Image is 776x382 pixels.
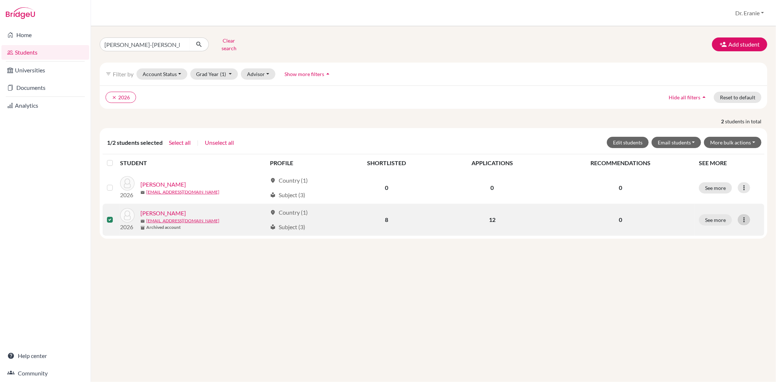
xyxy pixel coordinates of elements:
[140,180,186,189] a: [PERSON_NAME]
[106,92,136,103] button: clear2026
[662,92,714,103] button: Hide all filtersarrow_drop_up
[270,223,305,231] div: Subject (3)
[335,172,438,204] td: 0
[335,204,438,236] td: 8
[270,210,276,215] span: location_on
[551,215,690,224] p: 0
[270,176,308,185] div: Country (1)
[140,209,186,218] a: [PERSON_NAME]
[712,37,767,51] button: Add student
[100,37,190,51] input: Find student by name...
[652,137,701,148] button: Email students
[146,189,219,195] a: [EMAIL_ADDRESS][DOMAIN_NAME]
[136,68,187,80] button: Account Status
[270,192,276,198] span: local_library
[120,223,135,231] p: 2026
[270,191,305,199] div: Subject (3)
[714,92,761,103] button: Reset to default
[669,94,700,100] span: Hide all filters
[220,71,226,77] span: (1)
[146,218,219,224] a: [EMAIL_ADDRESS][DOMAIN_NAME]
[120,191,135,199] p: 2026
[278,68,338,80] button: Show more filtersarrow_drop_up
[270,224,276,230] span: local_library
[120,154,266,172] th: STUDENT
[168,138,191,147] button: Select all
[704,137,761,148] button: More bulk actions
[270,178,276,183] span: location_on
[438,204,546,236] td: 12
[699,214,732,226] button: See more
[120,176,135,191] img: Chen, Adrienne Wen-An
[140,219,145,223] span: mail
[438,154,546,172] th: APPLICATIONS
[438,172,546,204] td: 0
[700,93,708,101] i: arrow_drop_up
[1,349,89,363] a: Help center
[335,154,438,172] th: SHORTLISTED
[6,7,35,19] img: Bridge-U
[197,138,199,147] span: |
[146,224,181,231] b: Archived account
[284,71,324,77] span: Show more filters
[204,138,234,147] button: Unselect all
[551,183,690,192] p: 0
[324,70,331,77] i: arrow_drop_up
[140,226,145,230] span: inventory_2
[241,68,275,80] button: Advisor
[1,63,89,77] a: Universities
[112,95,117,100] i: clear
[140,190,145,195] span: mail
[1,80,89,95] a: Documents
[695,154,764,172] th: SEE MORE
[107,138,163,147] span: 1/2 students selected
[120,208,135,223] img: Chen, Adrienne Wen-An
[113,71,134,77] span: Filter by
[699,182,732,194] button: See more
[1,366,89,381] a: Community
[607,137,649,148] button: Edit students
[106,71,111,77] i: filter_list
[732,6,767,20] button: Dr. Eranie
[266,154,335,172] th: PROFILE
[190,68,238,80] button: Grad Year(1)
[270,208,308,217] div: Country (1)
[725,118,767,125] span: students in total
[546,154,695,172] th: RECOMMENDATIONS
[1,28,89,42] a: Home
[721,118,725,125] strong: 2
[1,45,89,60] a: Students
[209,35,249,54] button: Clear search
[1,98,89,113] a: Analytics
